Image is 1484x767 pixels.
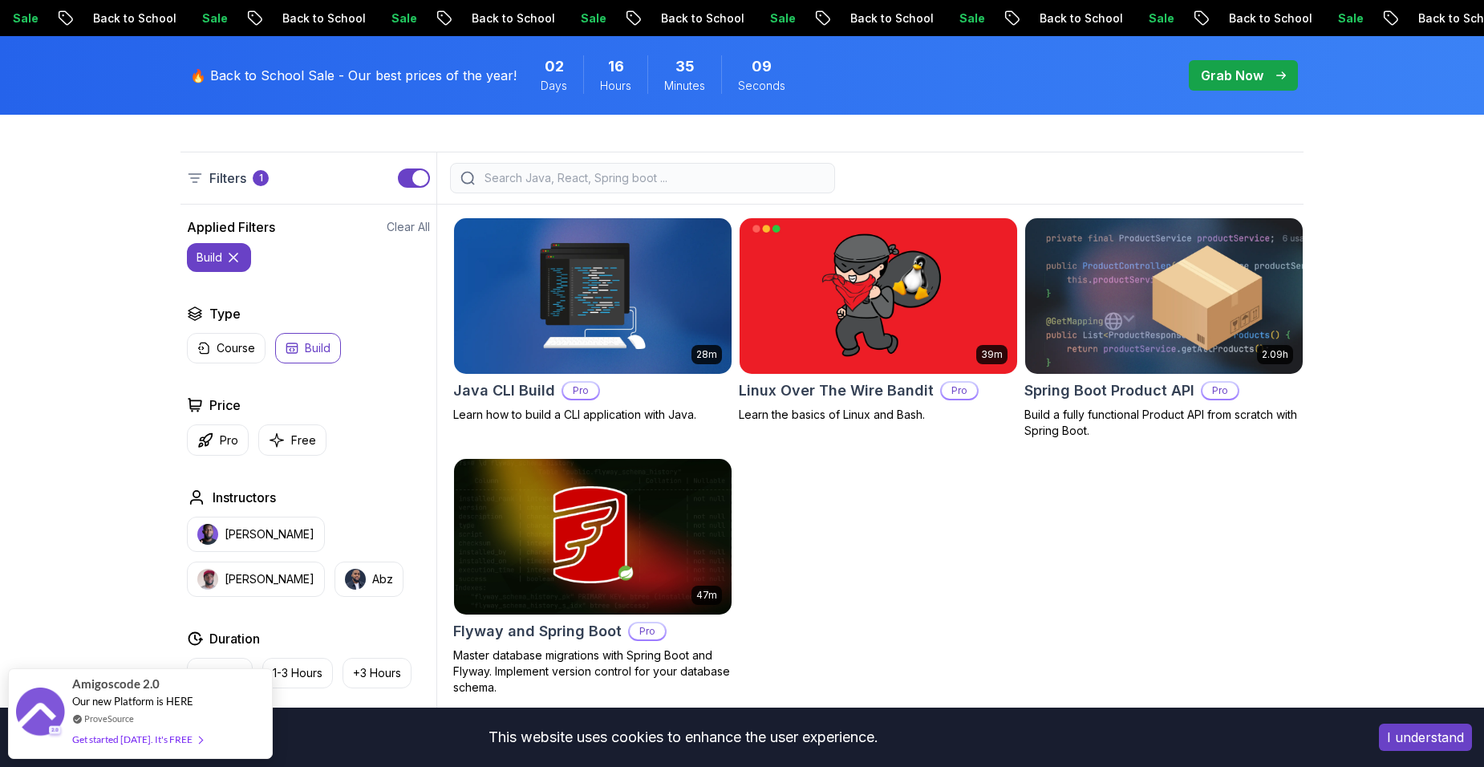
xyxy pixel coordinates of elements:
[345,569,366,590] img: instructor img
[630,623,665,639] p: Pro
[600,78,631,94] span: Hours
[273,665,322,681] p: 1-3 Hours
[74,10,183,26] p: Back to School
[84,712,134,725] a: ProveSource
[197,569,218,590] img: instructor img
[1210,10,1319,26] p: Back to School
[1024,379,1194,402] h2: Spring Boot Product API
[259,172,263,185] p: 1
[197,250,222,266] p: build
[739,379,934,402] h2: Linux Over The Wire Bandit
[738,78,785,94] span: Seconds
[72,695,193,708] span: Our new Platform is HERE
[209,396,241,415] h2: Price
[608,55,624,78] span: 16 Hours
[187,658,253,688] button: 0-1 Hour
[831,10,940,26] p: Back to School
[453,217,732,423] a: Java CLI Build card28mJava CLI BuildProLearn how to build a CLI application with Java.
[263,10,372,26] p: Back to School
[452,10,562,26] p: Back to School
[1319,10,1370,26] p: Sale
[275,333,341,363] button: Build
[225,526,314,542] p: [PERSON_NAME]
[187,562,325,597] button: instructor img[PERSON_NAME]
[563,383,598,399] p: Pro
[291,432,316,448] p: Free
[1262,348,1288,361] p: 2.09h
[1379,724,1472,751] button: Accept cookies
[16,688,64,740] img: provesource social proof notification image
[209,304,241,323] h2: Type
[305,340,330,356] p: Build
[740,218,1017,374] img: Linux Over The Wire Bandit card
[187,333,266,363] button: Course
[353,665,401,681] p: +3 Hours
[453,458,732,696] a: Flyway and Spring Boot card47mFlyway and Spring BootProMaster database migrations with Spring Boo...
[197,665,242,681] p: 0-1 Hour
[183,10,234,26] p: Sale
[190,66,517,85] p: 🔥 Back to School Sale - Our best prices of the year!
[696,589,717,602] p: 47m
[335,562,403,597] button: instructor imgAbz
[258,424,326,456] button: Free
[739,407,1018,423] p: Learn the basics of Linux and Bash.
[225,571,314,587] p: [PERSON_NAME]
[209,168,246,188] p: Filters
[262,658,333,688] button: 1-3 Hours
[343,658,412,688] button: +3 Hours
[454,459,732,615] img: Flyway and Spring Boot card
[1129,10,1181,26] p: Sale
[1024,407,1304,439] p: Build a fully functional Product API from scratch with Spring Boot.
[1020,10,1129,26] p: Back to School
[1025,218,1303,374] img: Spring Boot Product API card
[981,348,1003,361] p: 39m
[696,348,717,361] p: 28m
[1024,217,1304,439] a: Spring Boot Product API card2.09hSpring Boot Product APIProBuild a fully functional Product API f...
[541,78,567,94] span: Days
[453,647,732,696] p: Master database migrations with Spring Boot and Flyway. Implement version control for your databa...
[752,55,772,78] span: 9 Seconds
[481,170,825,186] input: Search Java, React, Spring boot ...
[675,55,695,78] span: 35 Minutes
[642,10,751,26] p: Back to School
[453,379,555,402] h2: Java CLI Build
[739,217,1018,423] a: Linux Over The Wire Bandit card39mLinux Over The Wire BanditProLearn the basics of Linux and Bash.
[453,620,622,643] h2: Flyway and Spring Boot
[187,217,275,237] h2: Applied Filters
[372,571,393,587] p: Abz
[1201,66,1263,85] p: Grab Now
[372,10,424,26] p: Sale
[187,424,249,456] button: Pro
[72,730,202,749] div: Get started [DATE]. It's FREE
[12,720,1355,755] div: This website uses cookies to enhance the user experience.
[545,55,564,78] span: 2 Days
[751,10,802,26] p: Sale
[453,407,732,423] p: Learn how to build a CLI application with Java.
[562,10,613,26] p: Sale
[187,517,325,552] button: instructor img[PERSON_NAME]
[197,524,218,545] img: instructor img
[220,432,238,448] p: Pro
[72,675,160,693] span: Amigoscode 2.0
[187,243,251,272] button: build
[1202,383,1238,399] p: Pro
[213,488,276,507] h2: Instructors
[217,340,255,356] p: Course
[209,629,260,648] h2: Duration
[940,10,991,26] p: Sale
[942,383,977,399] p: Pro
[387,219,430,235] button: Clear All
[454,218,732,374] img: Java CLI Build card
[664,78,705,94] span: Minutes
